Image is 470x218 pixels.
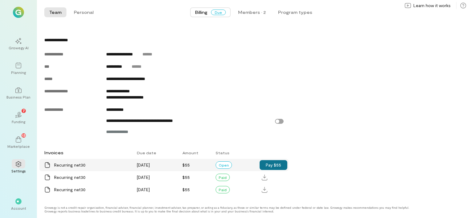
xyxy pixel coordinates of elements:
[44,206,413,213] div: Growegy is not a credit repair organization, financial advisor, financial planner, investment adv...
[54,187,129,193] div: Recurring net30
[23,108,25,113] span: 7
[44,7,66,17] button: Team
[182,187,190,192] span: $55
[233,7,271,17] button: Members · 2
[69,7,98,17] button: Personal
[133,147,178,158] div: Due date
[137,162,150,168] span: [DATE]
[9,45,29,50] div: Growegy AI
[216,186,230,193] div: Paid
[7,156,30,178] a: Settings
[260,160,287,170] button: Pay $55
[54,174,129,180] div: Recurring net30
[7,131,30,154] a: Marketplace
[216,174,230,181] div: Paid
[137,187,150,192] span: [DATE]
[7,58,30,80] a: Planning
[211,10,226,15] span: Due
[179,147,212,158] div: Amount
[12,119,25,124] div: Funding
[238,9,266,15] div: Members · 2
[7,107,30,129] a: Funding
[212,147,260,158] div: Status
[7,33,30,55] a: Growegy AI
[11,168,26,173] div: Settings
[273,7,317,17] button: Program types
[216,161,232,169] div: Open
[190,7,231,17] button: BillingDue
[11,70,26,75] div: Planning
[11,206,26,211] div: Account
[413,2,451,9] span: Learn how it works
[22,132,26,138] span: 13
[41,147,133,159] div: Invoices
[182,175,190,180] span: $55
[7,82,30,104] a: Business Plan
[195,9,207,15] span: Billing
[137,175,150,180] span: [DATE]
[54,162,129,168] div: Recurring net30
[182,162,190,168] span: $55
[7,144,30,149] div: Marketplace
[6,95,30,99] div: Business Plan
